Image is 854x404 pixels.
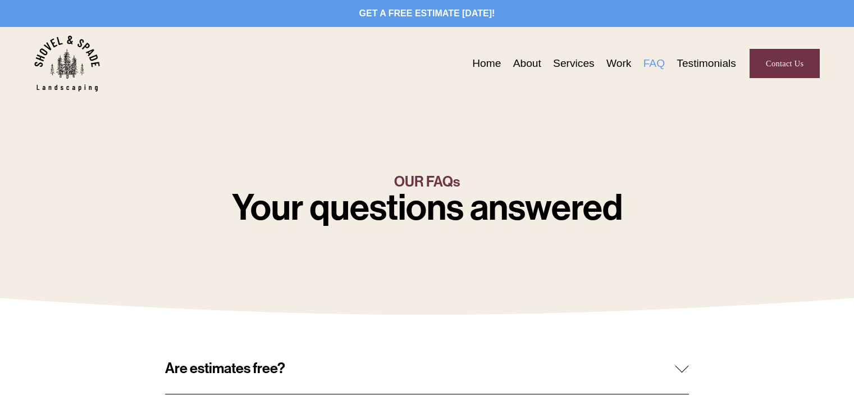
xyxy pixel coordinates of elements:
[165,343,689,394] button: Are estimates free?
[394,173,460,190] span: OUR FAQs
[513,55,541,72] a: About
[165,360,675,377] span: Are estimates free?
[34,35,100,92] img: Shovel &amp; Spade Landscaping
[750,49,820,78] a: Contact Us
[606,55,631,72] a: Work
[133,190,722,225] h1: Your questions answered
[643,55,665,72] a: FAQ
[472,55,501,72] a: Home
[553,55,595,72] a: Services
[677,55,736,72] a: Testimonials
